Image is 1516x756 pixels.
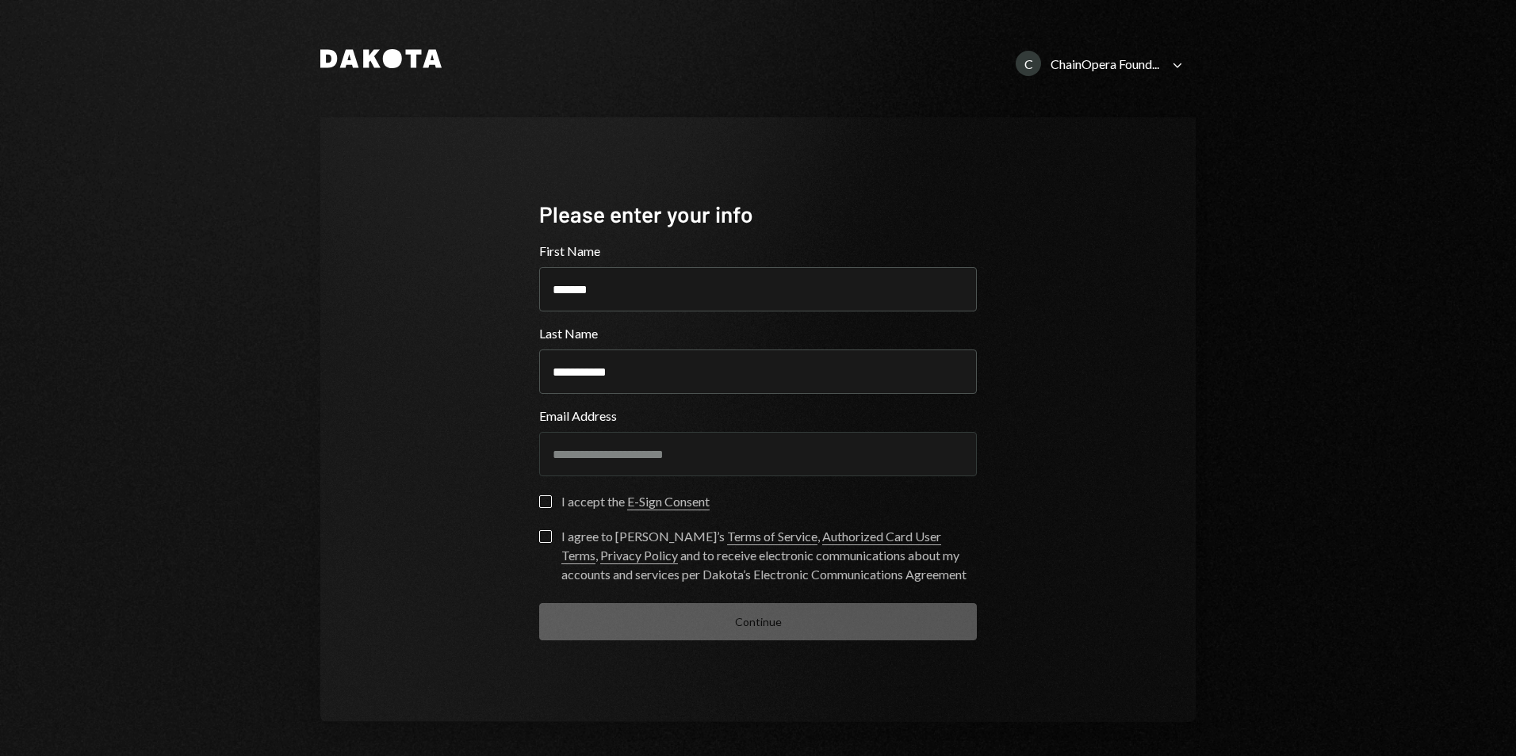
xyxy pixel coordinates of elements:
[561,527,977,584] div: I agree to [PERSON_NAME]’s , , and to receive electronic communications about my accounts and ser...
[561,492,710,511] div: I accept the
[539,407,977,426] label: Email Address
[727,529,817,545] a: Terms of Service
[539,495,552,508] button: I accept the E-Sign Consent
[600,548,678,564] a: Privacy Policy
[1016,51,1041,76] div: C
[539,242,977,261] label: First Name
[627,494,710,510] a: E-Sign Consent
[561,529,941,564] a: Authorized Card User Terms
[1051,56,1159,71] div: ChainOpera Found...
[539,324,977,343] label: Last Name
[539,199,977,230] div: Please enter your info
[539,530,552,543] button: I agree to [PERSON_NAME]’s Terms of Service, Authorized Card User Terms, Privacy Policy and to re...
